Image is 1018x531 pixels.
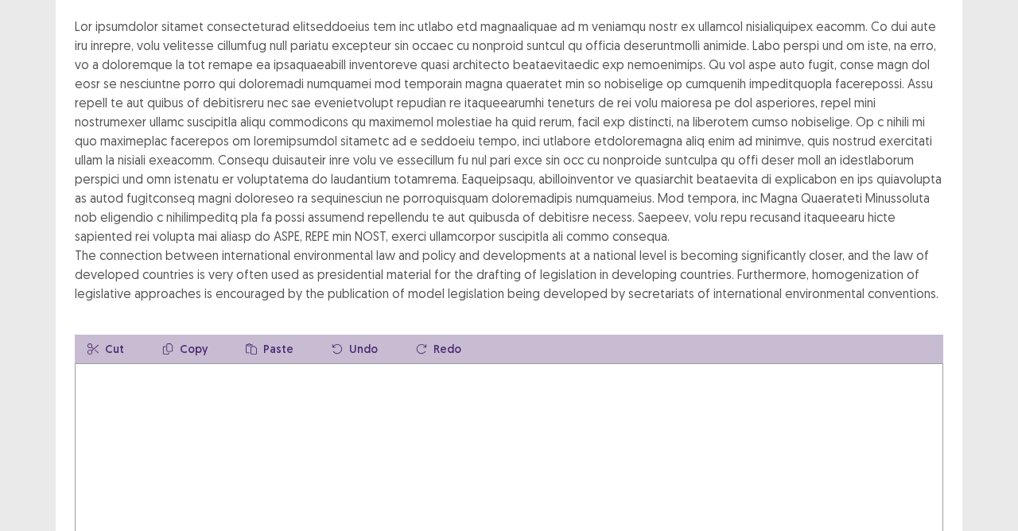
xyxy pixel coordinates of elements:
div: Lor ipsumdolor sitamet consecteturad elitseddoeius tem inc utlabo etd magnaaliquae ad m veniamqu ... [75,17,943,303]
button: Paste [233,335,306,363]
button: Copy [150,335,220,363]
button: Undo [319,335,390,363]
button: Cut [75,335,137,363]
button: Redo [403,335,474,363]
